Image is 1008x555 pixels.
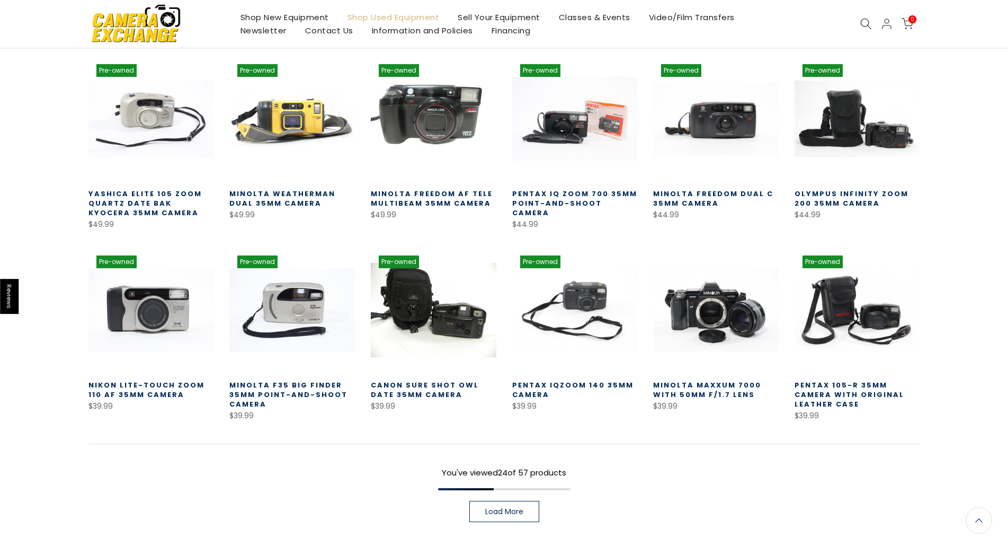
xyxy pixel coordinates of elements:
div: $49.99 [371,208,496,222]
div: $39.99 [371,400,496,413]
a: Yashica Elite 105 Zoom Quartz Date Bak Kyocera 35mm Camera [88,189,202,218]
a: Minolta Weatherman Dual 35mm Camera [229,189,335,208]
div: $44.99 [653,208,779,222]
a: Canon Sure Shot Owl Date 35mm Camera [371,380,479,400]
a: Minolta Freedom Dual C 35mm Camera [653,189,773,208]
a: Shop Used Equipment [338,11,449,24]
a: Shop New Equipment [231,11,338,24]
span: You've viewed of 57 products [442,467,566,478]
div: $39.99 [88,400,214,413]
span: Load More [485,508,523,515]
div: $39.99 [653,400,779,413]
a: 0 [902,18,913,30]
a: Sell Your Equipment [449,11,550,24]
a: Information and Policies [362,24,482,37]
div: $39.99 [795,409,920,422]
div: $39.99 [512,400,638,413]
a: Classes & Events [549,11,639,24]
a: Minolta Freedom AF Tele Multibeam 35mm camera [371,189,493,208]
a: Pentax IQ Zoom 700 35mm Point-and-Shoot Camera [512,189,637,218]
span: 24 [498,467,507,478]
a: Contact Us [296,24,362,37]
a: Newsletter [231,24,296,37]
a: Minolta F35 Big Finder 35mm Point-and-Shoot Camera [229,380,347,409]
div: $49.99 [88,218,214,231]
div: $44.99 [795,208,920,222]
div: $39.99 [229,409,355,422]
a: Back to the top [966,507,992,534]
div: $44.99 [512,218,638,231]
a: Video/Film Transfers [639,11,744,24]
a: Pentax IQZoom 140 35mm Camera [512,380,634,400]
a: Nikon Lite-Touch Zoom 110 AF 35mm Camera [88,380,204,400]
a: Load More [469,501,539,522]
span: 0 [908,15,916,23]
a: Olympus Infinity Zoom 200 35mm Camera [795,189,908,208]
div: $49.99 [229,208,355,222]
a: Financing [482,24,540,37]
a: Pentax 105-R 35mm Camera with Original Leather Case [795,380,904,409]
a: Minolta Maxxum 7000 with 50mm f/1.7 Lens [653,380,761,400]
